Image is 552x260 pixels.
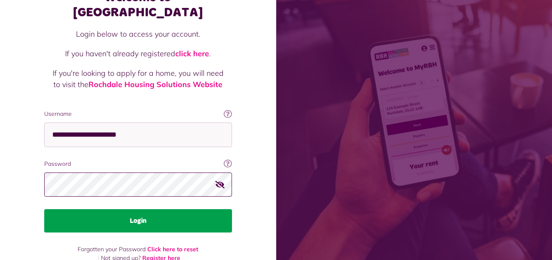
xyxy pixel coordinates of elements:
a: Rochdale Housing Solutions Website [88,80,222,89]
a: Click here to reset [147,245,198,253]
p: If you haven't already registered . [53,48,224,59]
label: Password [44,160,232,168]
span: Forgotten your Password [78,245,146,253]
label: Username [44,110,232,118]
button: Login [44,209,232,232]
a: click here [175,49,209,58]
p: If you're looking to apply for a home, you will need to visit the [53,67,224,90]
p: Login below to access your account. [53,28,224,40]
